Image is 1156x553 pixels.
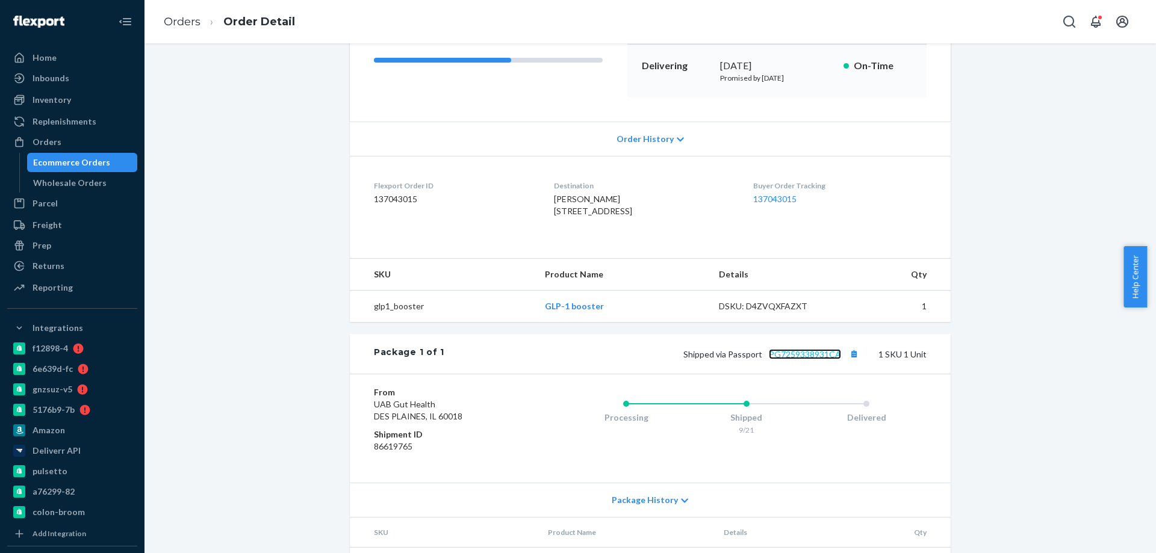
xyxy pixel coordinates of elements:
th: Qty [847,517,951,548]
a: a76299-82 [7,482,137,501]
div: Orders [33,136,61,148]
dd: 137043015 [374,193,535,205]
button: Open account menu [1110,10,1134,34]
a: colon-broom [7,502,137,522]
a: 6e639d-fc [7,359,137,378]
a: PG7259338931CA [769,349,841,359]
button: Help Center [1123,246,1147,307]
a: Amazon [7,421,137,440]
div: pulsetto [33,465,67,477]
div: [DATE] [720,59,834,73]
span: Package History [612,494,678,506]
dd: 86619765 [374,440,518,453]
div: Integrations [33,322,83,334]
a: 137043015 [753,194,797,204]
a: Home [7,48,137,67]
dt: Shipment ID [374,428,518,440]
dt: From [374,386,518,398]
div: Deliverr API [33,445,81,457]
dt: Flexport Order ID [374,181,535,191]
div: Replenishments [33,116,96,128]
span: [PERSON_NAME] [STREET_ADDRESS] [554,194,632,216]
dt: Destination [554,181,733,191]
div: gnzsuz-v5 [33,383,72,395]
button: Open notifications [1084,10,1108,34]
div: Home [33,52,57,64]
a: Orders [164,15,200,28]
div: Ecommerce Orders [33,156,110,168]
div: Freight [33,219,62,231]
a: Orders [7,132,137,152]
div: Package 1 of 1 [374,346,444,362]
div: Add Integration [33,528,86,539]
div: Reporting [33,282,73,294]
p: On-Time [854,59,912,73]
div: Delivered [806,412,927,424]
th: Product Name [538,517,714,548]
span: Shipped via Passport [683,349,862,359]
a: Wholesale Orders [27,173,138,193]
div: Returns [33,260,64,272]
th: SKU [350,517,538,548]
div: Inbounds [33,72,69,84]
th: Product Name [535,259,709,291]
th: SKU [350,259,535,291]
td: glp1_booster [350,291,535,323]
img: Flexport logo [13,16,64,28]
div: 9/21 [686,425,807,435]
div: colon-broom [33,506,85,518]
a: pulsetto [7,462,137,481]
div: DSKU: D4ZVQXFAZXT [719,300,832,312]
button: Copy tracking number [846,346,862,362]
button: Close Navigation [113,10,137,34]
a: Ecommerce Orders [27,153,138,172]
div: 6e639d-fc [33,363,73,375]
span: Order History [617,133,674,145]
a: Returns [7,256,137,276]
button: Open Search Box [1057,10,1081,34]
a: Reporting [7,278,137,297]
div: 1 SKU 1 Unit [444,346,927,362]
ol: breadcrumbs [154,4,305,40]
div: a76299-82 [33,486,75,498]
p: Promised by [DATE] [720,73,834,83]
div: Processing [566,412,686,424]
div: Shipped [686,412,807,424]
th: Details [709,259,842,291]
p: Delivering [642,59,710,73]
div: Wholesale Orders [33,177,107,189]
a: Add Integration [7,527,137,541]
td: 1 [841,291,951,323]
div: f12898-4 [33,342,68,354]
a: Replenishments [7,112,137,131]
dt: Buyer Order Tracking [753,181,927,191]
div: Amazon [33,424,65,436]
th: Details [714,517,847,548]
a: 5176b9-7b [7,400,137,419]
a: f12898-4 [7,339,137,358]
div: Parcel [33,197,58,209]
span: UAB Gut Health DES PLAINES, IL 60018 [374,399,462,421]
a: GLP-1 booster [545,301,604,311]
a: gnzsuz-v5 [7,380,137,399]
a: Parcel [7,194,137,213]
a: Freight [7,215,137,235]
button: Integrations [7,318,137,338]
th: Qty [841,259,951,291]
a: Deliverr API [7,441,137,460]
a: Inbounds [7,69,137,88]
div: 5176b9-7b [33,404,75,416]
div: Inventory [33,94,71,106]
div: Prep [33,239,51,252]
a: Inventory [7,90,137,110]
a: Prep [7,236,137,255]
a: Order Detail [223,15,295,28]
